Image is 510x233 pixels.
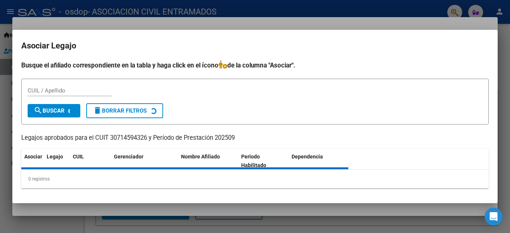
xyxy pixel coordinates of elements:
[111,149,178,173] datatable-header-cell: Gerenciador
[93,107,147,114] span: Borrar Filtros
[21,133,489,143] p: Legajos aprobados para el CUIT 30714594326 y Período de Prestación 202509
[34,106,43,115] mat-icon: search
[44,149,70,173] datatable-header-cell: Legajo
[238,149,289,173] datatable-header-cell: Periodo Habilitado
[93,106,102,115] mat-icon: delete
[241,154,266,168] span: Periodo Habilitado
[73,154,84,160] span: CUIL
[114,154,143,160] span: Gerenciador
[289,149,349,173] datatable-header-cell: Dependencia
[292,154,323,160] span: Dependencia
[47,154,63,160] span: Legajo
[485,208,503,226] div: Open Intercom Messenger
[21,149,44,173] datatable-header-cell: Asociar
[24,154,42,160] span: Asociar
[178,149,238,173] datatable-header-cell: Nombre Afiliado
[28,104,80,117] button: Buscar
[181,154,220,160] span: Nombre Afiliado
[21,60,489,70] h4: Busque el afiliado correspondiente en la tabla y haga click en el ícono de la columna "Asociar".
[21,170,489,188] div: 0 registros
[34,107,65,114] span: Buscar
[70,149,111,173] datatable-header-cell: CUIL
[21,39,489,53] h2: Asociar Legajo
[86,103,163,118] button: Borrar Filtros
